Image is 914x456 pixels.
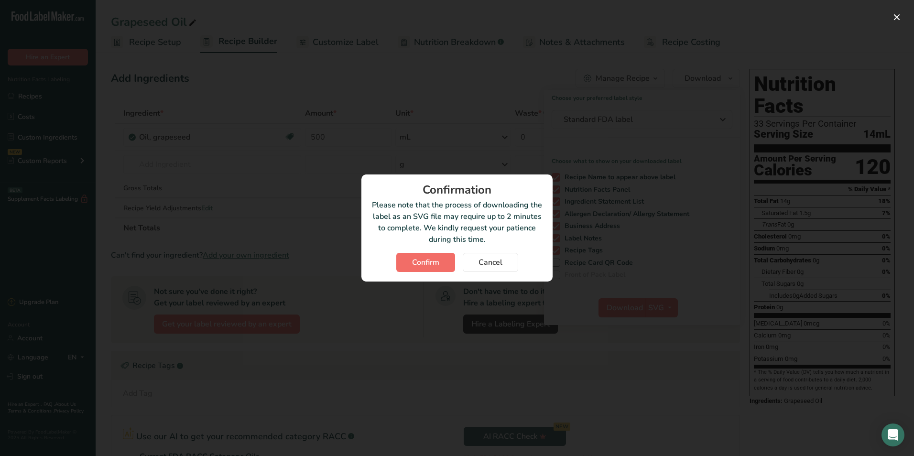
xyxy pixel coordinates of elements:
[463,253,518,272] button: Cancel
[396,253,455,272] button: Confirm
[412,257,439,268] span: Confirm
[479,257,502,268] span: Cancel
[881,423,904,446] div: Open Intercom Messenger
[371,184,543,195] div: Confirmation
[371,199,543,245] p: Please note that the process of downloading the label as an SVG file may require up to 2 minutes ...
